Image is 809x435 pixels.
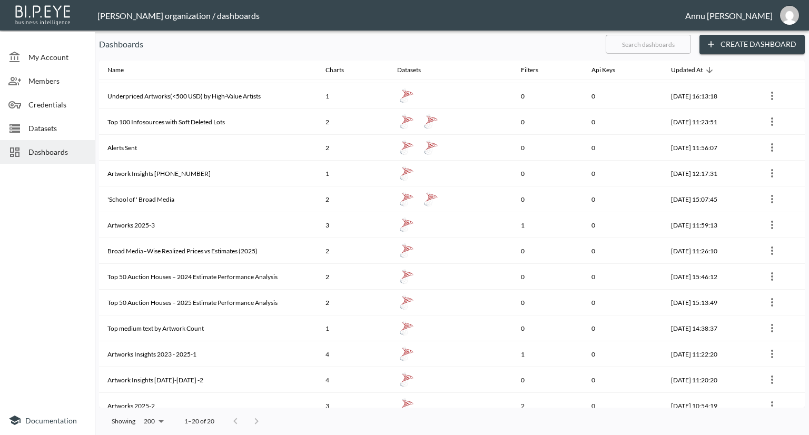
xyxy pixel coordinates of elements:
th: 1 [512,212,583,238]
th: 0 [512,290,583,315]
th: {"type":"div","key":null,"ref":null,"props":{"style":{"display":"flex","gap":10},"children":[{"ty... [389,186,512,212]
img: mssql icon [399,347,414,361]
th: 2025-08-04, 15:46:12 [663,264,755,290]
th: 2 [512,393,583,419]
button: more [764,294,781,311]
th: 0 [512,367,583,393]
img: mssql icon [399,295,414,310]
a: 2024 Auction Leaders: Sold Lot Estimate Breakdown [397,267,416,286]
p: Showing [112,417,135,426]
th: 0 [512,135,583,161]
th: {"type":"div","key":null,"ref":null,"props":{"style":{"display":"flex","gap":10},"children":[{"ty... [389,238,512,264]
th: 2 [317,238,389,264]
th: 0 [583,212,663,238]
img: mssql icon [423,192,438,206]
th: Artworks 2025-2 [99,393,317,419]
div: Datasets [397,64,421,76]
th: 3 [317,393,389,419]
span: My Account [28,52,86,63]
th: 0 [583,186,663,212]
a: ArtworksBroadmediaSaledate [397,344,416,363]
th: Artwork Insights 2023-2025-3 [99,161,317,186]
button: more [764,320,781,337]
th: Artworks Insights 2023 - 2025-1 [99,341,317,367]
th: 0 [583,315,663,341]
a: Artworks-Full-2 [397,215,416,234]
a: 2025 Auction Leaders: Sold Lot Estimate Breakdown [397,293,416,312]
a: < $500 Sales, Artists Avg > $10K [397,86,416,105]
th: 0 [583,109,663,135]
button: more [764,397,781,414]
th: 1 [317,315,389,341]
span: Credentials [28,99,86,110]
img: 30a3054078d7a396129f301891e268cf [780,6,799,25]
div: Api Keys [591,64,615,76]
img: mssql icon [399,114,414,129]
span: Members [28,75,86,86]
img: bipeye-logo [13,3,74,26]
button: more [764,216,781,233]
img: mssql icon [399,217,414,232]
th: Top medium text by Artwork Count [99,315,317,341]
th: {"type":"div","key":null,"ref":null,"props":{"style":{"display":"flex","gap":10},"children":[{"ty... [389,212,512,238]
button: more [764,165,781,182]
th: {"type":"div","key":null,"ref":null,"props":{"style":{"display":"flex","gap":10},"children":[{"ty... [389,264,512,290]
th: {"type":{"isMobxInjector":true,"displayName":"inject-with-userStore-stripeStore-dashboardsStore(O... [755,161,805,186]
th: 0 [512,161,583,186]
span: Datasets [397,64,435,76]
th: 2025-08-14, 16:13:18 [663,83,755,109]
th: 2025-08-13, 11:23:51 [663,109,755,135]
th: {"type":"div","key":null,"ref":null,"props":{"style":{"display":"flex","gap":10},"children":[{"ty... [389,367,512,393]
span: Name [107,64,137,76]
th: 'School of ' Broad Media [99,186,317,212]
div: 200 [140,414,167,428]
a: Top Mediums by Artwork Count [397,319,416,338]
input: Search dashboards [606,31,691,57]
th: {"type":{"isMobxInjector":true,"displayName":"inject-with-userStore-stripeStore-dashboardsStore(O... [755,367,805,393]
span: Updated At [671,64,716,76]
th: {"type":"div","key":null,"ref":null,"props":{"style":{"display":"flex","gap":10},"children":[{"ty... [389,393,512,419]
a: Alerts Sent-Daily Trends [421,138,440,157]
th: Underpriced Artworks(<500 USD) by High-Value Artists [99,83,317,109]
th: Top 50 Auction Houses – 2024 Estimate Performance Analysis [99,264,317,290]
img: mssql icon [399,321,414,335]
div: Annu [PERSON_NAME] [685,11,773,21]
th: {"type":{"isMobxInjector":true,"displayName":"inject-with-userStore-stripeStore-dashboardsStore(O... [755,315,805,341]
th: {"type":{"isMobxInjector":true,"displayName":"inject-with-userStore-stripeStore-dashboardsStore(O... [755,264,805,290]
th: Alerts Sent [99,135,317,161]
th: {"type":{"isMobxInjector":true,"displayName":"inject-with-userStore-stripeStore-dashboardsStore(O... [755,109,805,135]
th: {"type":{"isMobxInjector":true,"displayName":"inject-with-userStore-stripeStore-dashboardsStore(O... [755,341,805,367]
a: Top 100 Info Sources with Soft Deleted Lots 2024 [397,112,416,131]
div: Name [107,64,124,76]
p: Dashboards [99,38,597,51]
th: Top 50 Auction Houses – 2025 Estimate Performance Analysis [99,290,317,315]
th: {"type":{"isMobxInjector":true,"displayName":"inject-with-userStore-stripeStore-dashboardsStore(O... [755,393,805,419]
th: 0 [583,393,663,419]
th: {"type":{"isMobxInjector":true,"displayName":"inject-with-userStore-stripeStore-dashboardsStore(O... [755,83,805,109]
th: 1 [317,83,389,109]
th: {"type":{"isMobxInjector":true,"displayName":"inject-with-userStore-stripeStore-dashboardsStore(O... [755,238,805,264]
div: Filters [521,64,538,76]
th: {"type":"div","key":null,"ref":null,"props":{"style":{"display":"flex","gap":10},"children":[{"ty... [389,83,512,109]
button: more [764,345,781,362]
th: 0 [512,264,583,290]
a: new dataset [421,190,440,209]
a: 2025 Estimate Performance by Broad Media [397,241,416,260]
th: 2025-08-04, 14:38:37 [663,315,755,341]
th: 0 [583,341,663,367]
th: Artworks 2025-3 [99,212,317,238]
img: mssql icon [423,140,438,155]
th: 0 [583,264,663,290]
th: 0 [512,238,583,264]
a: Artworks-Full [397,396,416,415]
th: 0 [583,290,663,315]
th: {"type":"div","key":null,"ref":null,"props":{"style":{"display":"flex","gap":10},"children":[{"ty... [389,290,512,315]
th: 2 [317,290,389,315]
th: {"type":{"isMobxInjector":true,"displayName":"inject-with-userStore-stripeStore-dashboardsStore(O... [755,186,805,212]
a: ''School of '' Type [397,190,416,209]
img: mssql icon [399,140,414,155]
img: mssql icon [399,192,414,206]
a: 2025-Top 100 info sources with Soft deleted Lots [421,112,440,131]
th: 2025-08-05, 15:07:45 [663,186,755,212]
img: mssql icon [423,114,438,129]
